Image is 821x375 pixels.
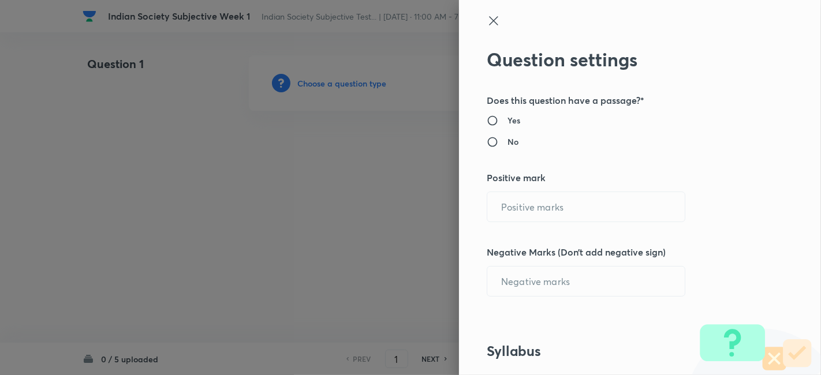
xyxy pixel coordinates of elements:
[487,48,755,70] h2: Question settings
[507,136,518,148] h6: No
[487,343,755,359] h3: Syllabus
[487,245,755,259] h5: Negative Marks (Don’t add negative sign)
[487,267,685,296] input: Negative marks
[487,93,755,107] h5: Does this question have a passage?*
[487,192,685,222] input: Positive marks
[487,171,755,185] h5: Positive mark
[507,114,520,126] h6: Yes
